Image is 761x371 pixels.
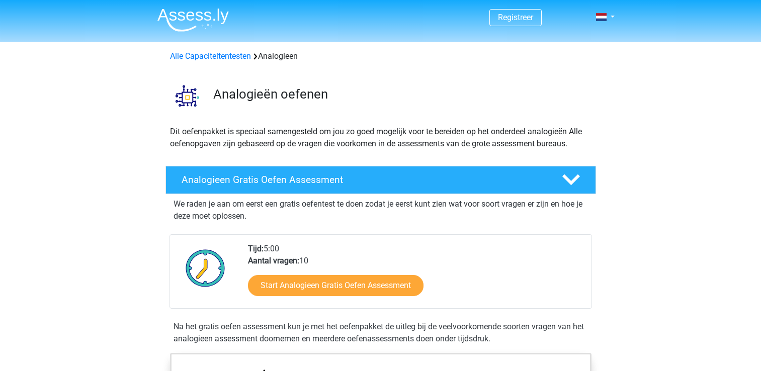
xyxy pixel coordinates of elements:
[170,126,591,150] p: Dit oefenpakket is speciaal samengesteld om jou zo goed mogelijk voor te bereiden op het onderdee...
[248,244,264,253] b: Tijd:
[157,8,229,32] img: Assessly
[170,51,251,61] a: Alle Capaciteitentesten
[182,174,546,185] h4: Analogieen Gratis Oefen Assessment
[161,166,600,194] a: Analogieen Gratis Oefen Assessment
[174,198,588,222] p: We raden je aan om eerst een gratis oefentest te doen zodat je eerst kunt zien wat voor soort vra...
[166,50,596,62] div: Analogieen
[180,243,231,293] img: Klok
[248,275,424,296] a: Start Analogieen Gratis Oefen Assessment
[170,321,592,345] div: Na het gratis oefen assessment kun je met het oefenpakket de uitleg bij de veelvoorkomende soorte...
[166,74,209,117] img: analogieen
[498,13,533,22] a: Registreer
[240,243,591,308] div: 5:00 10
[248,256,299,265] b: Aantal vragen:
[213,86,588,102] h3: Analogieën oefenen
